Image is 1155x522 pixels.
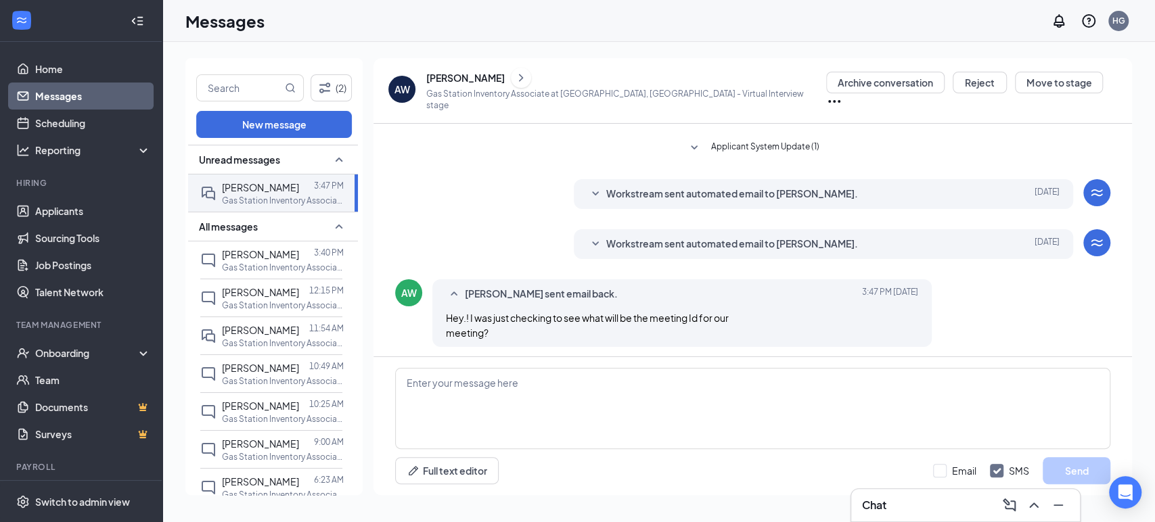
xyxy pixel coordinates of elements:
[35,252,151,279] a: Job Postings
[16,319,148,331] div: Team Management
[222,400,299,412] span: [PERSON_NAME]
[309,323,344,334] p: 11:54 AM
[222,262,344,273] p: Gas Station Inventory Associate at [GEOGRAPHIC_DATA], [GEOGRAPHIC_DATA]
[1081,13,1097,29] svg: QuestionInfo
[511,68,531,88] button: ChevronRight
[862,498,886,513] h3: Chat
[426,71,505,85] div: [PERSON_NAME]
[35,143,152,157] div: Reporting
[1089,235,1105,251] svg: WorkstreamLogo
[1015,72,1103,93] button: Move to stage
[331,151,347,168] svg: SmallChevronUp
[1035,236,1060,252] span: [DATE]
[35,279,151,306] a: Talent Network
[185,9,265,32] h1: Messages
[222,451,344,462] p: Gas Station Inventory Associate at [GEOGRAPHIC_DATA], [GEOGRAPHIC_DATA]
[606,186,858,202] span: Workstream sent automated email to [PERSON_NAME].
[16,143,30,157] svg: Analysis
[826,72,945,93] button: Archive conversation
[1050,497,1066,513] svg: Minimize
[309,285,344,296] p: 12:15 PM
[222,324,299,336] span: [PERSON_NAME]
[196,111,352,138] button: New message
[35,366,151,394] a: Team
[222,248,299,260] span: [PERSON_NAME]
[686,140,819,156] button: SmallChevronDownApplicant System Update (1)
[16,461,148,473] div: Payroll
[446,312,729,339] span: Hey.! I was just checking to see what will be the meeting Id for our meeting?
[200,366,217,382] svg: ChatInactive
[1026,497,1042,513] svg: ChevronUp
[222,437,299,450] span: [PERSON_NAME]
[1023,494,1045,516] button: ChevronUp
[222,375,344,387] p: Gas Station Inventory Associate at [GEOGRAPHIC_DATA], [GEOGRAPHIC_DATA]
[197,75,282,101] input: Search
[35,394,151,421] a: DocumentsCrown
[200,479,217,496] svg: ChatInactive
[16,346,30,360] svg: UserCheck
[285,82,296,93] svg: MagnifyingGlass
[35,110,151,137] a: Scheduling
[15,14,28,27] svg: WorkstreamLogo
[16,177,148,189] div: Hiring
[309,360,344,372] p: 10:49 AM
[314,247,344,258] p: 3:40 PM
[222,362,299,374] span: [PERSON_NAME]
[426,88,826,111] p: Gas Station Inventory Associate at [GEOGRAPHIC_DATA], [GEOGRAPHIC_DATA] - Virtual Interview stage
[314,436,344,448] p: 9:00 AM
[606,236,858,252] span: Workstream sent automated email to [PERSON_NAME].
[222,181,299,193] span: [PERSON_NAME]
[1043,457,1110,484] button: Send
[1035,186,1060,202] span: [DATE]
[862,286,918,302] span: [DATE] 3:47 PM
[446,286,462,302] svg: SmallChevronUp
[199,220,258,233] span: All messages
[311,74,352,101] button: Filter (2)
[222,489,344,500] p: Gas Station Inventory Associate at [GEOGRAPHIC_DATA], [GEOGRAPHIC_DATA]
[1051,13,1067,29] svg: Notifications
[200,404,217,420] svg: ChatInactive
[314,180,344,191] p: 3:47 PM
[222,413,344,425] p: Gas Station Inventory Associate at [GEOGRAPHIC_DATA], [GEOGRAPHIC_DATA]
[514,70,528,86] svg: ChevronRight
[686,140,702,156] svg: SmallChevronDown
[331,218,347,235] svg: SmallChevronUp
[317,80,333,96] svg: Filter
[35,421,151,448] a: SurveysCrown
[1089,185,1105,201] svg: WorkstreamLogo
[953,72,1007,93] button: Reject
[200,328,217,344] svg: DoubleChat
[199,153,280,166] span: Unread messages
[35,55,151,82] a: Home
[1001,497,1018,513] svg: ComposeMessage
[200,252,217,268] svg: ChatInactive
[35,495,130,508] div: Switch to admin view
[314,474,344,485] p: 6:23 AM
[35,224,151,252] a: Sourcing Tools
[222,475,299,488] span: [PERSON_NAME]
[587,236,604,252] svg: SmallChevronDown
[222,286,299,298] span: [PERSON_NAME]
[395,457,499,484] button: Full text editorPen
[35,82,151,110] a: Messages
[309,398,344,410] p: 10:25 AM
[222,195,344,206] p: Gas Station Inventory Associate at [GEOGRAPHIC_DATA], [GEOGRAPHIC_DATA]
[35,197,151,224] a: Applicants
[16,495,30,508] svg: Settings
[826,93,842,110] svg: Ellipses
[200,185,217,201] svg: DoubleChat
[401,286,417,300] div: AW
[1112,15,1125,26] div: HG
[587,186,604,202] svg: SmallChevronDown
[222,337,344,349] p: Gas Station Inventory Associate at [GEOGRAPHIC_DATA], [GEOGRAPHIC_DATA]
[1109,476,1141,508] div: Open Intercom Messenger
[1047,494,1069,516] button: Minimize
[222,300,344,311] p: Gas Station Inventory Associate at [GEOGRAPHIC_DATA], [GEOGRAPHIC_DATA]
[200,290,217,306] svg: ChatInactive
[394,82,410,96] div: AW
[407,464,420,477] svg: Pen
[35,346,139,360] div: Onboarding
[711,140,819,156] span: Applicant System Update (1)
[200,442,217,458] svg: ChatInactive
[465,286,618,302] span: [PERSON_NAME] sent email back.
